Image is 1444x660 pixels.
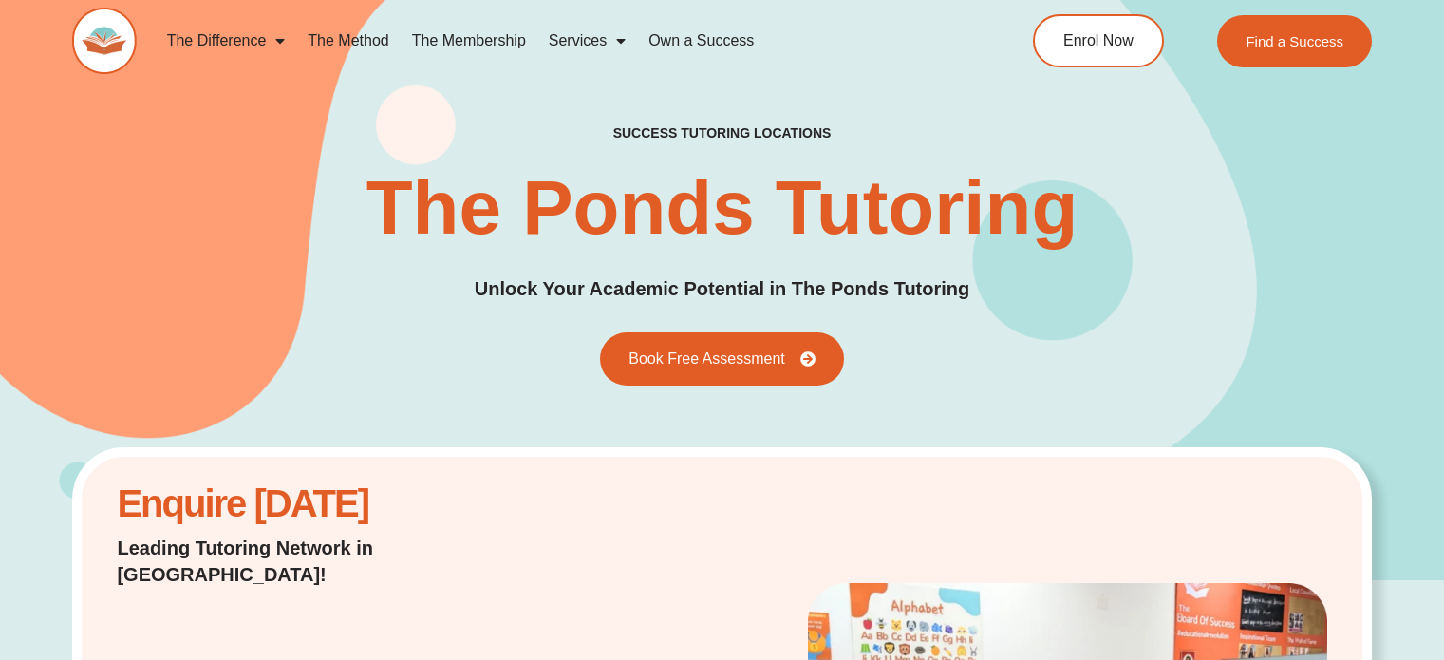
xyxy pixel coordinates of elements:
[117,535,552,588] p: Leading Tutoring Network in [GEOGRAPHIC_DATA]!
[366,170,1078,246] h2: The Ponds Tutoring
[600,332,844,386] a: Book Free Assessment
[401,19,537,63] a: The Membership
[156,19,297,63] a: The Difference
[637,19,765,63] a: Own a Success
[1063,33,1134,48] span: Enrol Now
[475,274,970,304] p: Unlock Your Academic Potential in The Ponds Tutoring
[537,19,637,63] a: Services
[117,492,552,516] h2: Enquire [DATE]
[628,351,785,367] span: Book Free Assessment
[1033,14,1164,67] a: Enrol Now
[613,124,832,141] h2: success tutoring locations
[156,19,959,63] nav: Menu
[1217,15,1372,67] a: Find a Success
[296,19,400,63] a: The Method
[1246,34,1343,48] span: Find a Success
